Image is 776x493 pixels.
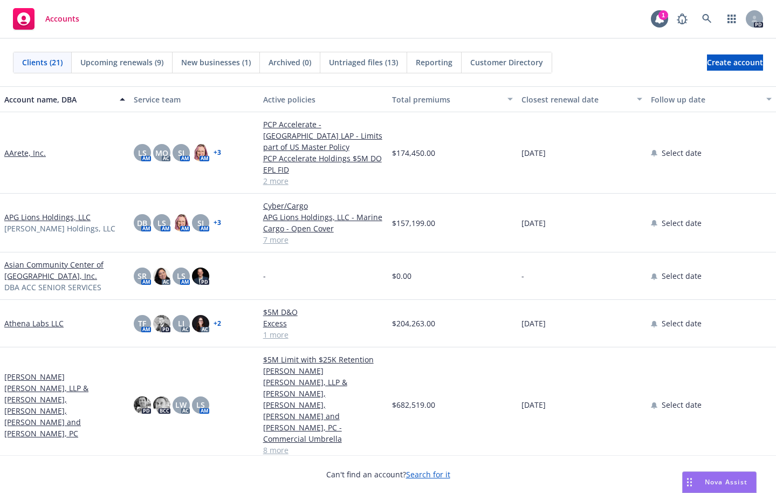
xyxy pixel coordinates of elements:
[263,444,384,456] a: 8 more
[157,217,166,229] span: LS
[196,399,205,410] span: LS
[682,471,757,493] button: Nova Assist
[263,234,384,245] a: 7 more
[707,52,763,73] span: Create account
[392,147,435,159] span: $174,450.00
[192,315,209,332] img: photo
[521,270,524,282] span: -
[263,270,266,282] span: -
[155,147,168,159] span: MQ
[392,94,501,105] div: Total premiums
[707,54,763,71] a: Create account
[521,217,546,229] span: [DATE]
[178,318,184,329] span: LI
[263,318,384,329] a: Excess
[392,318,435,329] span: $204,263.00
[662,217,702,229] span: Select date
[137,217,147,229] span: DB
[416,57,452,68] span: Reporting
[517,86,647,112] button: Closest renewal date
[521,147,546,159] span: [DATE]
[651,94,760,105] div: Follow up date
[197,217,204,229] span: SJ
[392,270,411,282] span: $0.00
[658,10,668,20] div: 1
[4,282,101,293] span: DBA ACC SENIOR SERVICES
[138,318,146,329] span: TF
[263,211,384,234] a: APG Lions Holdings, LLC - Marine Cargo - Open Cover
[721,8,743,30] a: Switch app
[263,306,384,318] a: $5M D&O
[4,259,125,282] a: Asian Community Center of [GEOGRAPHIC_DATA], Inc.
[173,214,190,231] img: photo
[705,477,747,487] span: Nova Assist
[192,268,209,285] img: photo
[214,320,221,327] a: + 2
[4,147,46,159] a: AArete, Inc.
[470,57,543,68] span: Customer Directory
[263,200,384,211] a: Cyber/Cargo
[263,175,384,187] a: 2 more
[138,147,147,159] span: LS
[263,365,384,444] a: [PERSON_NAME] [PERSON_NAME], LLP & [PERSON_NAME], [PERSON_NAME], [PERSON_NAME] and [PERSON_NAME],...
[175,399,187,410] span: LW
[22,57,63,68] span: Clients (21)
[4,211,91,223] a: APG Lions Holdings, LLC
[214,220,221,226] a: + 3
[134,94,255,105] div: Service team
[134,396,151,414] img: photo
[326,469,450,480] span: Can't find an account?
[683,472,696,492] div: Drag to move
[521,318,546,329] span: [DATE]
[192,144,209,161] img: photo
[662,318,702,329] span: Select date
[153,396,170,414] img: photo
[178,147,184,159] span: SJ
[153,268,170,285] img: photo
[662,147,702,159] span: Select date
[4,223,115,234] span: [PERSON_NAME] Holdings, LLC
[671,8,693,30] a: Report a Bug
[80,57,163,68] span: Upcoming renewals (9)
[392,399,435,410] span: $682,519.00
[263,119,384,153] a: PCP Accelerate - [GEOGRAPHIC_DATA] LAP - Limits part of US Master Policy
[662,270,702,282] span: Select date
[9,4,84,34] a: Accounts
[45,15,79,23] span: Accounts
[269,57,311,68] span: Archived (0)
[177,270,186,282] span: LS
[662,399,702,410] span: Select date
[521,94,630,105] div: Closest renewal date
[263,329,384,340] a: 1 more
[138,270,147,282] span: SR
[521,399,546,410] span: [DATE]
[388,86,517,112] button: Total premiums
[4,94,113,105] div: Account name, DBA
[214,149,221,156] a: + 3
[696,8,718,30] a: Search
[329,57,398,68] span: Untriaged files (13)
[406,469,450,480] a: Search for it
[392,217,435,229] span: $157,199.00
[4,318,64,329] a: Athena Labs LLC
[263,94,384,105] div: Active policies
[4,371,125,439] a: [PERSON_NAME] [PERSON_NAME], LLP & [PERSON_NAME], [PERSON_NAME], [PERSON_NAME] and [PERSON_NAME], PC
[647,86,776,112] button: Follow up date
[263,354,384,365] a: $5M Limit with $25K Retention
[259,86,388,112] button: Active policies
[181,57,251,68] span: New businesses (1)
[129,86,259,112] button: Service team
[263,153,384,175] a: PCP Accelerate Holdings $5M DO EPL FID
[153,315,170,332] img: photo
